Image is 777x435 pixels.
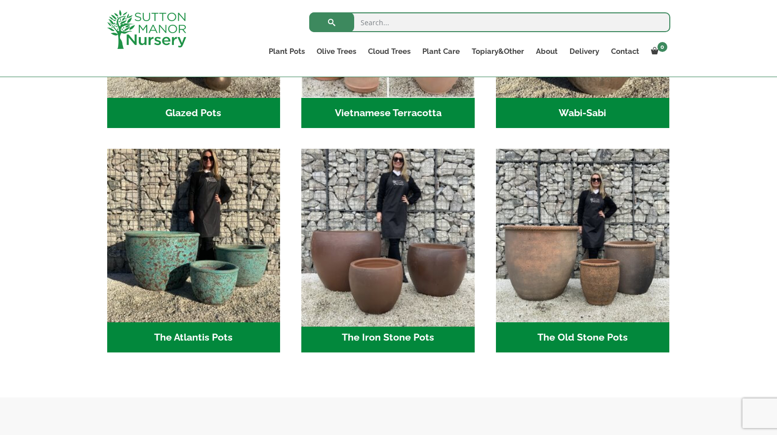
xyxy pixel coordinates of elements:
[309,12,670,32] input: Search...
[107,10,186,49] img: logo
[297,145,479,327] img: The Iron Stone Pots
[657,42,667,52] span: 0
[466,44,530,58] a: Topiary&Other
[362,44,416,58] a: Cloud Trees
[107,322,281,353] h2: The Atlantis Pots
[416,44,466,58] a: Plant Care
[605,44,645,58] a: Contact
[530,44,564,58] a: About
[496,149,669,352] a: Visit product category The Old Stone Pots
[301,98,475,129] h2: Vietnamese Terracotta
[107,149,281,322] img: The Atlantis Pots
[496,98,669,129] h2: Wabi-Sabi
[107,98,281,129] h2: Glazed Pots
[496,149,669,322] img: The Old Stone Pots
[311,44,362,58] a: Olive Trees
[301,149,475,352] a: Visit product category The Iron Stone Pots
[107,149,281,352] a: Visit product category The Atlantis Pots
[564,44,605,58] a: Delivery
[496,322,669,353] h2: The Old Stone Pots
[301,322,475,353] h2: The Iron Stone Pots
[263,44,311,58] a: Plant Pots
[645,44,670,58] a: 0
